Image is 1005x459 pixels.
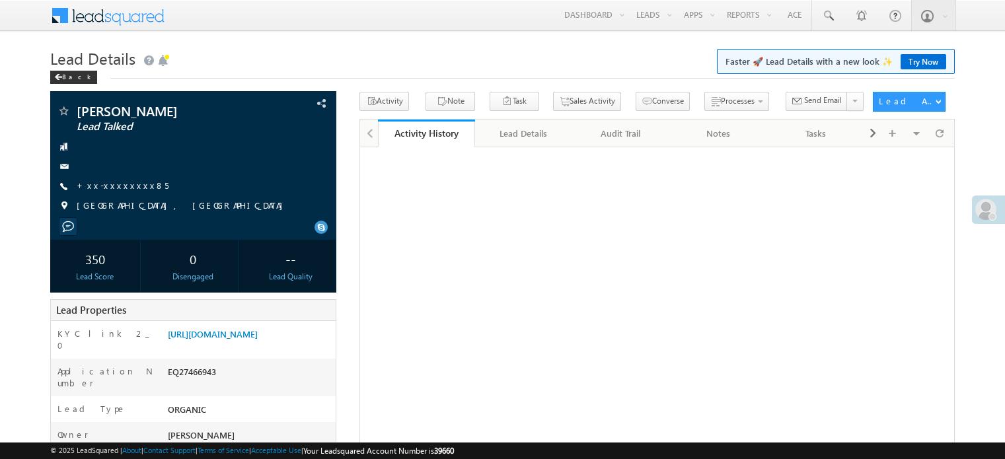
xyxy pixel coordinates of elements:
div: Lead Actions [879,95,935,107]
button: Processes [704,92,769,111]
a: Audit Trail [573,120,670,147]
a: [URL][DOMAIN_NAME] [168,328,258,339]
span: © 2025 LeadSquared | | | | | [50,444,454,457]
div: Tasks [778,125,853,141]
span: [PERSON_NAME] [168,429,235,441]
div: Disengaged [151,271,235,283]
div: Activity History [388,127,465,139]
div: -- [249,246,332,271]
label: Application Number [57,365,154,389]
span: [PERSON_NAME] [77,104,254,118]
a: Activity History [378,120,475,147]
span: Faster 🚀 Lead Details with a new look ✨ [726,55,946,68]
div: ORGANIC [165,403,336,421]
a: Lead Details [475,120,572,147]
a: Try Now [901,54,946,69]
a: Back [50,70,104,81]
a: Tasks [768,120,865,147]
label: Lead Type [57,403,126,415]
span: Send Email [804,94,842,106]
a: Acceptable Use [251,446,301,454]
div: Audit Trail [583,125,658,141]
div: 0 [151,246,235,271]
div: Notes [681,125,755,141]
button: Note [426,92,475,111]
a: Contact Support [143,446,196,454]
span: Lead Properties [56,303,126,316]
button: Sales Activity [553,92,621,111]
label: KYC link 2_0 [57,328,154,351]
div: Lead Score [54,271,137,283]
span: Processes [721,96,755,106]
div: 350 [54,246,137,271]
span: [GEOGRAPHIC_DATA], [GEOGRAPHIC_DATA] [77,199,289,213]
span: 39660 [434,446,454,456]
a: +xx-xxxxxxxx85 [77,180,168,191]
label: Owner [57,429,89,441]
div: EQ27466943 [165,365,336,384]
a: Terms of Service [198,446,249,454]
div: Back [50,71,97,84]
a: Notes [670,120,767,147]
span: Lead Details [50,48,135,69]
a: About [122,446,141,454]
div: Lead Details [486,125,560,141]
button: Task [490,92,539,111]
button: Send Email [786,92,848,111]
div: Lead Quality [249,271,332,283]
button: Lead Actions [873,92,946,112]
span: Your Leadsquared Account Number is [303,446,454,456]
button: Activity [359,92,409,111]
span: Lead Talked [77,120,254,133]
button: Converse [636,92,690,111]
